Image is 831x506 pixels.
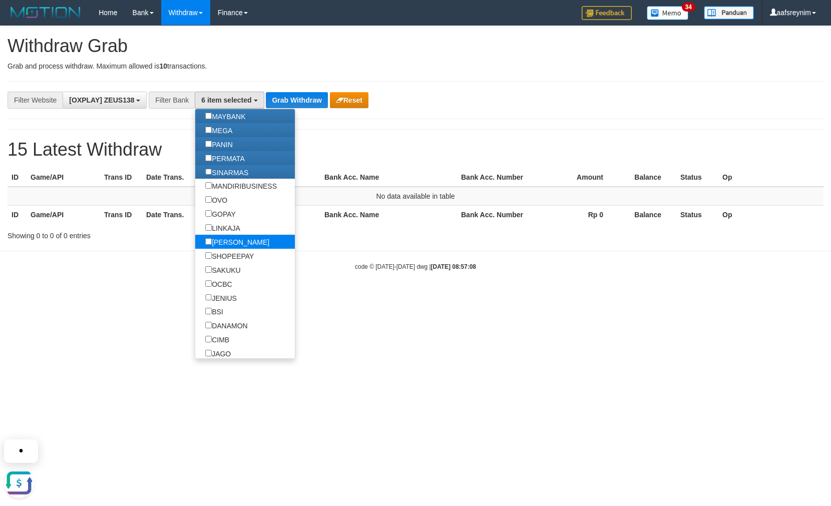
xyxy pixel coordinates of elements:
[195,318,257,332] label: DANAMON
[195,332,239,346] label: CIMB
[704,6,754,20] img: panduan.png
[531,168,618,187] th: Amount
[457,205,531,224] th: Bank Acc. Number
[142,205,231,224] th: Date Trans.
[205,196,212,203] input: OVO
[355,263,476,270] small: code © [DATE]-[DATE] dwg |
[195,92,264,109] button: 6 item selected
[195,235,279,249] label: [PERSON_NAME]
[195,137,243,151] label: PANIN
[205,336,212,342] input: CIMB
[195,263,250,277] label: SAKUKU
[69,96,134,104] span: [OXPLAY] ZEUS138
[195,221,250,235] label: LINKAJA
[205,294,212,301] input: JENIUS
[618,168,676,187] th: Balance
[195,123,242,137] label: MEGA
[205,210,212,217] input: GOPAY
[195,193,237,207] label: OVO
[8,5,84,20] img: MOTION_logo.png
[320,168,457,187] th: Bank Acc. Name
[195,207,246,221] label: GOPAY
[205,252,212,259] input: SHOPEEPAY
[195,249,264,263] label: SHOPEEPAY
[266,92,327,108] button: Grab Withdraw
[647,6,689,20] img: Button%20Memo.svg
[205,266,212,273] input: SAKUKU
[8,168,27,187] th: ID
[8,227,339,241] div: Showing 0 to 0 of 0 entries
[531,205,618,224] th: Rp 0
[718,205,823,224] th: Op
[205,127,212,133] input: MEGA
[8,187,823,206] td: No data available in table
[676,168,718,187] th: Status
[205,238,212,245] input: [PERSON_NAME]
[205,350,212,356] input: JAGO
[100,205,142,224] th: Trans ID
[195,179,287,193] label: MANDIRIBUSINESS
[8,92,63,109] div: Filter Website
[718,168,823,187] th: Op
[100,168,142,187] th: Trans ID
[205,280,212,287] input: OCBC
[205,169,212,175] input: SINARMAS
[27,205,100,224] th: Game/API
[8,205,27,224] th: ID
[159,62,167,70] strong: 10
[205,308,212,314] input: BSI
[195,346,241,360] label: JAGO
[431,263,476,270] strong: [DATE] 08:57:08
[457,168,531,187] th: Bank Acc. Number
[195,151,255,165] label: PERMATA
[205,155,212,161] input: PERMATA
[142,168,231,187] th: Date Trans.
[4,47,34,77] button: Open LiveChat chat widget
[205,224,212,231] input: LINKAJA
[205,113,212,119] input: MAYBANK
[195,109,255,123] label: MAYBANK
[676,205,718,224] th: Status
[205,141,212,147] input: PANIN
[8,140,823,160] h1: 15 Latest Withdraw
[195,165,258,179] label: SINARMAS
[63,92,147,109] button: [OXPLAY] ZEUS138
[582,6,632,20] img: Feedback.jpg
[201,96,251,104] span: 6 item selected
[195,277,242,291] label: OCBC
[205,182,212,189] input: MANDIRIBUSINESS
[27,168,100,187] th: Game/API
[195,291,247,305] label: JENIUS
[149,92,195,109] div: Filter Bank
[8,36,823,56] h1: Withdraw Grab
[8,61,823,71] p: Grab and process withdraw. Maximum allowed is transactions.
[618,205,676,224] th: Balance
[195,304,233,318] label: BSI
[320,205,457,224] th: Bank Acc. Name
[330,92,368,108] button: Reset
[205,322,212,328] input: DANAMON
[682,3,695,12] span: 34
